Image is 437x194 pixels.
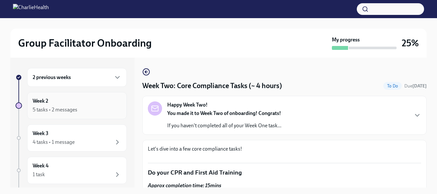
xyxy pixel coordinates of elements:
[16,92,127,119] a: Week 25 tasks • 2 messages
[404,83,427,89] span: September 22nd, 2025 10:00
[33,97,48,105] h6: Week 2
[383,84,402,88] span: To Do
[148,168,421,177] p: Do your CPR and First Aid Training
[13,4,49,14] img: CharlieHealth
[33,106,77,113] div: 5 tasks • 2 messages
[167,122,281,129] p: If you haven't completed all of your Week One task...
[33,130,49,137] h6: Week 3
[18,37,152,50] h2: Group Facilitator Onboarding
[148,182,221,188] strong: Approx completion time: 15mins
[148,145,421,153] p: Let's dive into a few core compliance tasks!
[33,162,49,169] h6: Week 4
[332,36,360,43] strong: My progress
[16,124,127,152] a: Week 34 tasks • 1 message
[33,74,71,81] h6: 2 previous weeks
[402,37,419,49] h3: 25%
[16,157,127,184] a: Week 41 task
[33,139,75,146] div: 4 tasks • 1 message
[27,68,127,87] div: 2 previous weeks
[404,83,427,89] span: Due
[167,101,208,108] strong: Happy Week Two!
[412,83,427,89] strong: [DATE]
[142,81,282,91] h4: Week Two: Core Compliance Tasks (~ 4 hours)
[33,171,45,178] div: 1 task
[167,110,281,116] strong: You made it to Week Two of onboarding! Congrats!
